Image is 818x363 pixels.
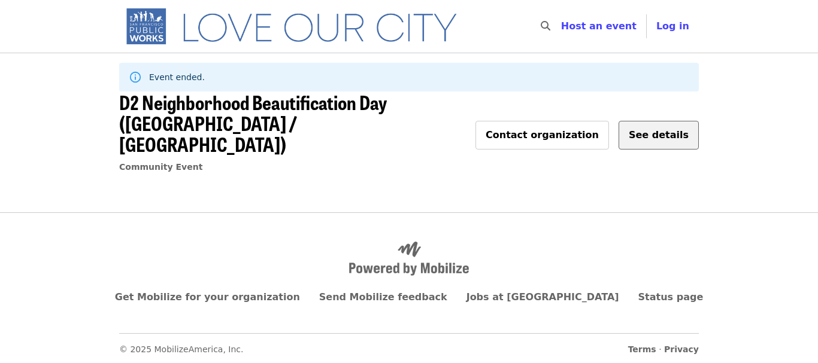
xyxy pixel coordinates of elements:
span: Contact organization [486,129,599,141]
a: Status page [638,291,704,303]
img: Powered by Mobilize [349,242,469,276]
img: SF Public Works - Home [119,7,474,45]
nav: Secondary footer navigation [119,333,699,356]
input: Search [558,12,567,41]
i: search icon [541,20,550,32]
a: Host an event [561,20,637,32]
button: Log in [647,14,699,38]
a: Get Mobilize for your organization [115,291,300,303]
a: Privacy [664,344,699,354]
span: Log in [656,20,689,32]
span: · [628,343,699,356]
a: Jobs at [GEOGRAPHIC_DATA] [466,291,619,303]
nav: Primary footer navigation [119,290,699,304]
span: Event ended. [149,72,205,82]
a: Terms [628,344,656,354]
span: See details [629,129,689,141]
a: Send Mobilize feedback [319,291,447,303]
span: © 2025 MobilizeAmerica, Inc. [119,344,244,354]
button: See details [619,121,699,150]
span: D2 Neighborhood Beautification Day ([GEOGRAPHIC_DATA] / [GEOGRAPHIC_DATA]) [119,88,387,158]
button: Contact organization [475,121,609,150]
a: Community Event [119,162,202,172]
